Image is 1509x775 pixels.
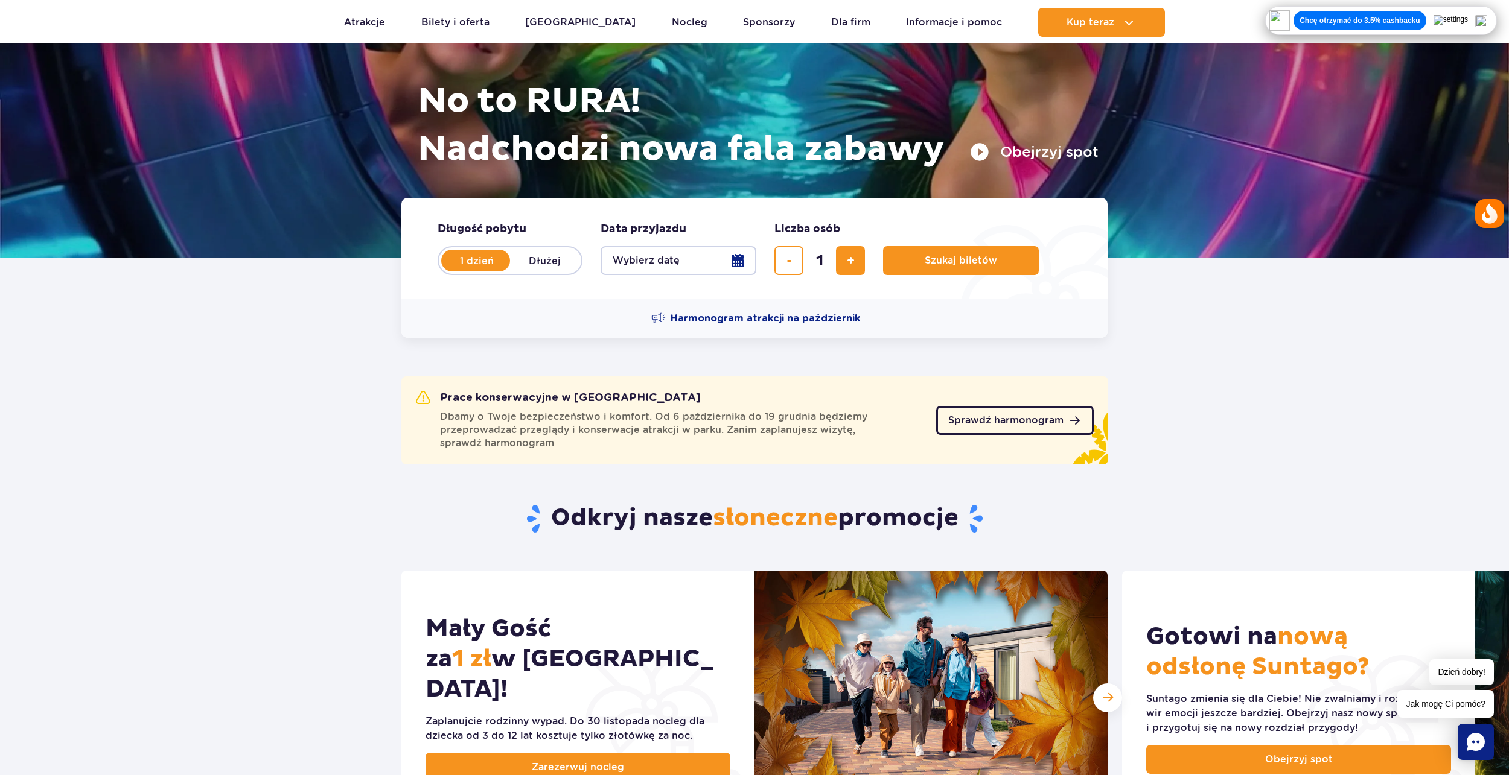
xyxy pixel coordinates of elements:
span: Kup teraz [1067,17,1114,28]
form: Planowanie wizyty w Park of Poland [401,198,1108,299]
input: liczba biletów [805,246,834,275]
a: Sponsorzy [743,8,795,37]
label: 1 dzień [442,248,511,273]
a: Obejrzyj spot [1146,745,1451,774]
a: Dla firm [831,8,870,37]
span: Dbamy o Twoje bezpieczeństwo i komfort. Od 6 października do 19 grudnia będziemy przeprowadzać pr... [440,410,922,450]
button: Szukaj biletów [883,246,1039,275]
h2: Mały Gość za w [GEOGRAPHIC_DATA]! [426,614,730,704]
span: 1 zł [452,644,491,674]
a: Atrakcje [344,8,385,37]
a: Informacje i pomoc [906,8,1002,37]
span: Data przyjazdu [601,222,686,236]
button: Obejrzyj spot [970,142,1099,162]
h1: No to RURA! Nadchodzi nowa fala zabawy [418,77,1099,174]
span: Sprawdź harmonogram [948,416,1064,425]
span: Zarezerwuj nocleg [532,760,624,774]
span: Dzień dobry! [1429,659,1494,685]
a: Harmonogram atrakcji na październik [651,311,860,326]
a: Nocleg [672,8,707,37]
div: Chat [1458,724,1494,760]
button: Wybierz datę [601,246,756,275]
div: Suntago zmienia się dla Ciebie! Nie zwalniamy i rozkręcamy wir emocji jeszcze bardziej. Obejrzyj ... [1146,692,1451,735]
span: nową odsłonę Suntago? [1146,622,1370,682]
label: Dłużej [510,248,579,273]
button: usuń bilet [774,246,803,275]
button: Kup teraz [1038,8,1165,37]
h2: Prace konserwacyjne w [GEOGRAPHIC_DATA] [416,391,701,405]
h2: Odkryj nasze promocje [401,503,1108,534]
span: Obejrzyj spot [1265,752,1333,767]
span: słoneczne [713,503,838,533]
span: Długość pobytu [438,222,526,236]
a: Bilety i oferta [421,8,490,37]
div: Zaplanujcie rodzinny wypad. Do 30 listopada nocleg dla dziecka od 3 do 12 lat kosztuje tylko złot... [426,714,730,743]
span: Liczba osób [774,222,840,236]
div: Następny slajd [1093,683,1122,712]
span: Jak mogę Ci pomóc? [1397,690,1494,718]
span: Szukaj biletów [925,255,997,266]
span: Harmonogram atrakcji na październik [671,312,860,325]
button: dodaj bilet [836,246,865,275]
a: Sprawdź harmonogram [936,406,1094,435]
h2: Gotowi na [1146,622,1451,682]
a: [GEOGRAPHIC_DATA] [525,8,636,37]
